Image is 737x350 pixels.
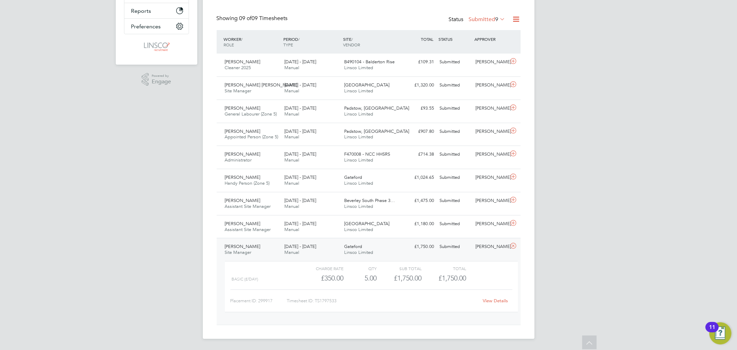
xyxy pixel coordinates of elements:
span: Reports [131,8,151,14]
span: Basic (£/day) [232,277,258,282]
div: Submitted [437,195,473,206]
span: Administrator [225,157,252,163]
div: Submitted [437,126,473,137]
span: [DATE] - [DATE] [284,59,316,65]
span: [PERSON_NAME] [225,197,261,203]
span: £1,750.00 [438,274,466,282]
div: £109.31 [401,56,437,68]
span: General Labourer (Zone 5) [225,111,277,117]
span: Manual [284,157,299,163]
span: Preferences [131,23,161,30]
div: [PERSON_NAME] [473,241,509,252]
span: [PERSON_NAME] [225,151,261,157]
span: Linsco Limited [344,111,373,117]
span: ROLE [224,42,234,47]
div: SITE [341,33,401,51]
span: Site Manager [225,88,252,94]
span: Manual [284,134,299,140]
div: £907.80 [401,126,437,137]
span: Gateford [344,174,362,180]
span: VENDOR [343,42,360,47]
span: TYPE [283,42,293,47]
span: 09 Timesheets [239,15,288,22]
span: [DATE] - [DATE] [284,243,316,249]
button: Preferences [124,19,189,34]
span: [PERSON_NAME] [225,243,261,249]
div: £1,180.00 [401,218,437,230]
span: / [351,36,353,42]
span: [DATE] - [DATE] [284,82,316,88]
div: [PERSON_NAME] [473,195,509,206]
div: Sub Total [377,264,422,273]
div: [PERSON_NAME] [473,103,509,114]
span: Appointed Person (Zone 5) [225,134,278,140]
span: [DATE] - [DATE] [284,151,316,157]
div: £1,475.00 [401,195,437,206]
span: [PERSON_NAME] [225,59,261,65]
span: [PERSON_NAME] [PERSON_NAME] [225,82,297,88]
span: Site Manager [225,249,252,255]
span: Padstow, [GEOGRAPHIC_DATA] [344,105,409,111]
span: Linsco Limited [344,88,373,94]
span: [DATE] - [DATE] [284,128,316,134]
span: / [242,36,243,42]
div: APPROVER [473,33,509,45]
div: Status [449,15,507,25]
span: [PERSON_NAME] [225,221,261,227]
img: linsco-logo-retina.png [142,41,171,52]
span: [GEOGRAPHIC_DATA] [344,221,389,227]
div: Submitted [437,56,473,68]
span: B490104 - Balderton Rise [344,59,395,65]
div: Submitted [437,241,473,252]
span: [GEOGRAPHIC_DATA] [344,82,389,88]
span: / [298,36,300,42]
div: £1,320.00 [401,80,437,91]
span: Linsco Limited [344,203,373,209]
div: Submitted [437,218,473,230]
span: Manual [284,227,299,232]
div: [PERSON_NAME] [473,218,509,230]
div: QTY [343,264,377,273]
div: [PERSON_NAME] [473,149,509,160]
span: [DATE] - [DATE] [284,105,316,111]
span: 09 of [239,15,252,22]
div: Placement ID: 299917 [230,295,287,306]
div: £1,750.00 [401,241,437,252]
div: £93.55 [401,103,437,114]
span: Linsco Limited [344,180,373,186]
span: [PERSON_NAME] [225,174,261,180]
span: Assistant Site Manager [225,227,271,232]
span: Manual [284,88,299,94]
div: [PERSON_NAME] [473,80,509,91]
span: [PERSON_NAME] [225,128,261,134]
span: [DATE] - [DATE] [284,221,316,227]
span: Linsco Limited [344,65,373,71]
span: Padstow, [GEOGRAPHIC_DATA] [344,128,409,134]
span: Manual [284,249,299,255]
div: [PERSON_NAME] [473,56,509,68]
div: £1,750.00 [377,273,422,284]
span: TOTAL [421,36,434,42]
label: Submitted [469,16,505,23]
div: WORKER [222,33,282,51]
span: Manual [284,180,299,186]
span: [PERSON_NAME] [225,105,261,111]
div: Charge rate [299,264,343,273]
span: Manual [284,65,299,71]
span: Powered by [152,73,171,79]
div: Showing [217,15,289,22]
span: Engage [152,79,171,85]
div: Submitted [437,149,473,160]
div: Timesheet ID: TS1797533 [287,295,479,306]
div: Submitted [437,172,473,183]
div: Submitted [437,80,473,91]
div: £714.38 [401,149,437,160]
div: 11 [709,327,715,336]
span: Handy Person (Zone 5) [225,180,270,186]
span: Assistant Site Manager [225,203,271,209]
div: Submitted [437,103,473,114]
button: Reports [124,3,189,18]
span: [DATE] - [DATE] [284,174,316,180]
span: Linsco Limited [344,157,373,163]
div: £1,024.65 [401,172,437,183]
